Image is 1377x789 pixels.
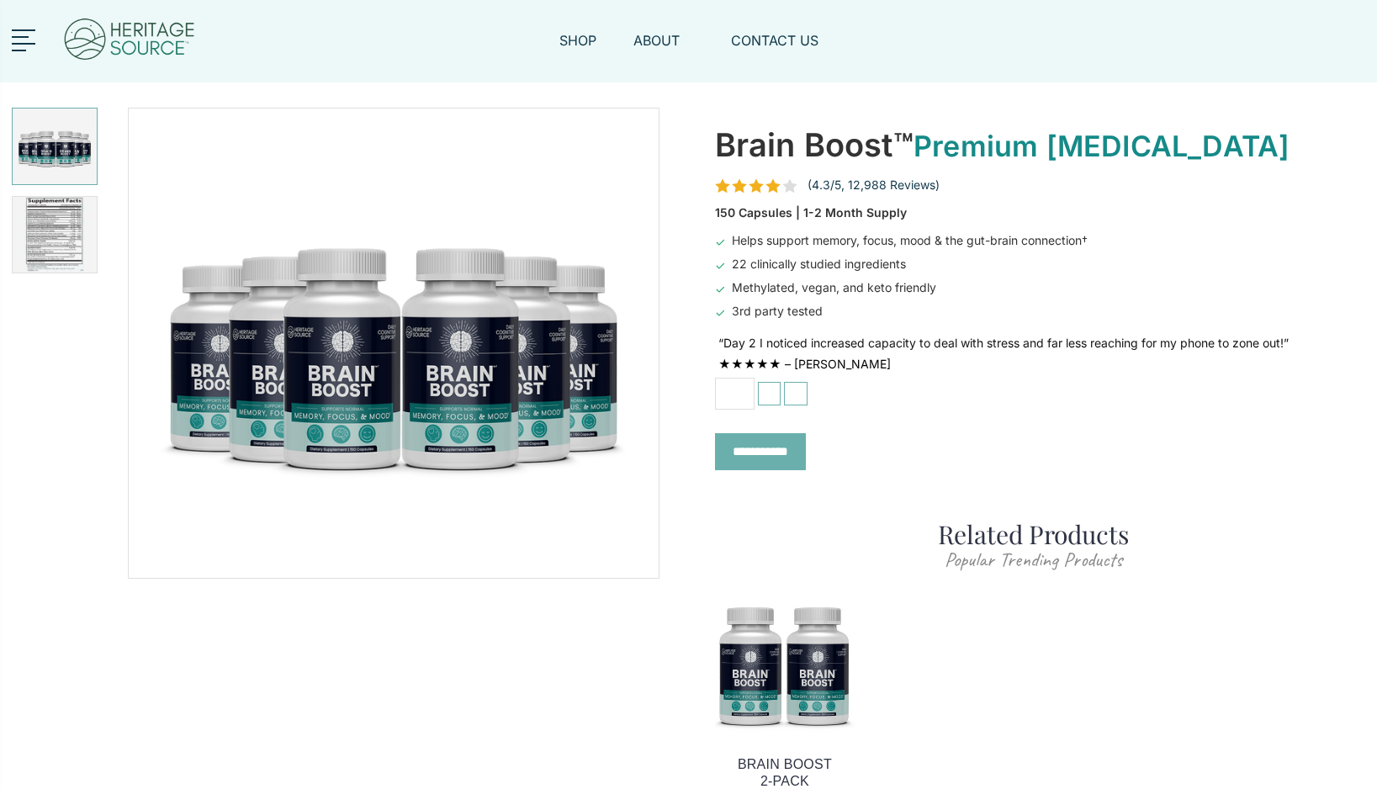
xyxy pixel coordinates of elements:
span: ✓ [715,258,725,273]
a: SHOP [559,31,596,70]
span: ✓ [715,305,725,320]
span: Helps support memory, focus, mood & the gut-brain connection† [732,233,1088,248]
img: BRAIN BOOST 2-PACK [715,595,855,735]
div: ★★★★★ – [PERSON_NAME] [718,355,1353,373]
div: “Day 2 I noticed increased capacity to deal with stress and far less reaching for my phone to zon... [718,334,1353,352]
div: 150 Capsules | 1-2 Month Supply [715,204,1353,221]
img: BRAIN BOOST 6-PACK [159,109,628,578]
img: Heritage Source [62,8,197,74]
span: 3rd party tested [732,304,823,319]
a: CONTACT US [731,31,818,70]
span: ✓ [715,282,725,297]
span: rating 4.3 [715,178,797,193]
a: ABOUT [633,31,694,70]
span: (4.3/5, 12,988 Reviews) [808,177,940,192]
p: Popular Trending Products [715,549,1353,569]
div: Brain Boost™ [715,121,1290,169]
span: 22 clinically studied ingredients [732,257,906,272]
span: ✓ [715,235,725,250]
img: BRAIN BOOST 6-PACK [17,197,93,273]
span: Methylated, vegan, and keto friendly [732,280,936,295]
h2: Related Products [715,524,1353,544]
img: BRAIN BOOST 6-PACK [17,109,93,184]
span: Premium [MEDICAL_DATA] [914,129,1290,163]
a: BRAIN BOOST 2-PACK [738,757,832,788]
